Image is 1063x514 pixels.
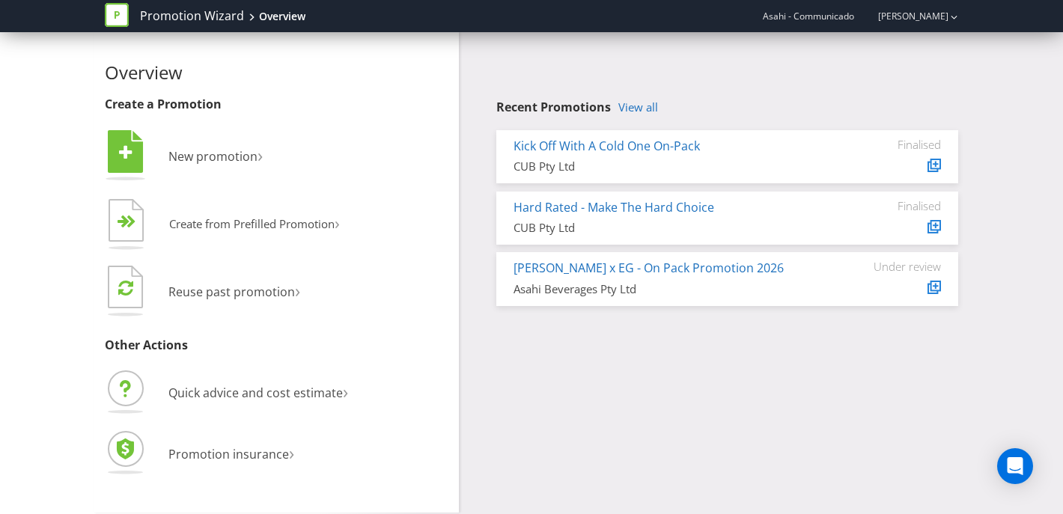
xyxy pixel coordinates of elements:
[295,278,300,302] span: ›
[105,195,341,255] button: Create from Prefilled Promotion›
[140,7,244,25] a: Promotion Wizard
[997,448,1033,484] div: Open Intercom Messenger
[105,339,448,352] h3: Other Actions
[618,101,658,114] a: View all
[514,281,829,297] div: Asahi Beverages Pty Ltd
[763,10,854,22] span: Asahi - Communicado
[105,385,348,401] a: Quick advice and cost estimate›
[105,446,294,462] a: Promotion insurance›
[168,284,295,300] span: Reuse past promotion
[514,159,829,174] div: CUB Pty Ltd
[514,199,714,215] a: Hard Rated - Make The Hard Choice
[863,10,948,22] a: [PERSON_NAME]
[514,260,784,276] a: [PERSON_NAME] x EG - On Pack Promotion 2026
[851,138,941,151] div: Finalised
[851,199,941,212] div: Finalised
[169,216,335,231] span: Create from Prefilled Promotion
[289,440,294,465] span: ›
[851,260,941,273] div: Under review
[168,446,289,462] span: Promotion insurance
[168,385,343,401] span: Quick advice and cost estimate
[118,279,133,296] tspan: 
[105,98,448,111] h3: Create a Promotion
[168,148,258,165] span: New promotion
[496,99,611,115] span: Recent Promotions
[343,379,348,403] span: ›
[127,215,136,229] tspan: 
[105,63,448,82] h2: Overview
[514,220,829,236] div: CUB Pty Ltd
[335,211,340,234] span: ›
[259,9,305,24] div: Overview
[119,144,133,161] tspan: 
[514,138,700,154] a: Kick Off With A Cold One On-Pack
[258,142,263,167] span: ›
